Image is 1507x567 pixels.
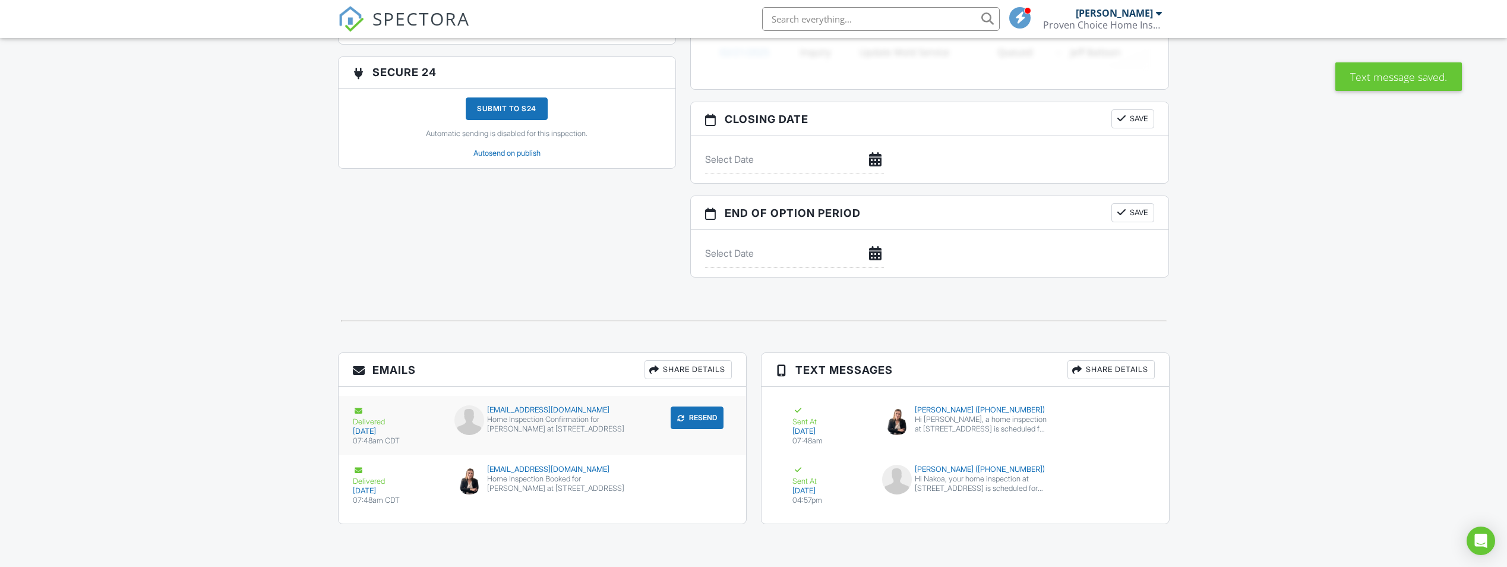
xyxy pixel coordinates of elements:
[915,474,1048,493] div: Hi Nakoa, your home inspection at [STREET_ADDRESS] is scheduled for [DATE] 2:00 pm. I look forwar...
[792,436,868,446] div: 07:48am
[776,396,1155,455] a: Sent At [DATE] 07:48am [PERSON_NAME] ([PHONE_NUMBER]) Hi [PERSON_NAME], a home inspection at [STR...
[705,239,884,268] input: Select Date
[339,353,746,387] h3: Emails
[353,427,441,436] div: [DATE]
[338,16,470,41] a: SPECTORA
[339,396,746,455] a: Delivered [DATE] 07:48am CDT [EMAIL_ADDRESS][DOMAIN_NAME] Home Inspection Confirmation for [PERSO...
[372,6,470,31] span: SPECTORA
[882,405,1048,415] div: [PERSON_NAME] ([PHONE_NUMBER])
[792,496,868,505] div: 04:57pm
[1335,62,1462,91] div: Text message saved.
[454,405,484,435] img: default-user-f0147aede5fd5fa78ca7ade42f37bd4542148d508eef1c3d3ea960f66861d68b.jpg
[339,455,746,515] a: Delivered [DATE] 07:48am CDT [EMAIL_ADDRESS][DOMAIN_NAME] Home Inspection Booked for [PERSON_NAME...
[454,465,484,494] img: data
[762,7,1000,31] input: Search everything...
[644,360,732,379] div: Share Details
[454,465,630,474] div: [EMAIL_ADDRESS][DOMAIN_NAME]
[454,415,630,434] div: Home Inspection Confirmation for [PERSON_NAME] at [STREET_ADDRESS]
[705,145,884,174] input: Select Date
[725,205,861,221] span: End of Option Period
[454,405,630,415] div: [EMAIL_ADDRESS][DOMAIN_NAME]
[338,6,364,32] img: The Best Home Inspection Software - Spectora
[882,405,912,435] img: data
[882,465,1048,474] div: [PERSON_NAME] ([PHONE_NUMBER])
[882,465,912,494] img: default-user-f0147aede5fd5fa78ca7ade42f37bd4542148d508eef1c3d3ea960f66861d68b.jpg
[792,465,868,486] div: Sent At
[776,455,1155,515] a: Sent At [DATE] 04:57pm [PERSON_NAME] ([PHONE_NUMBER]) Hi Nakoa, your home inspection at [STREET_A...
[1111,203,1154,222] button: Save
[671,407,724,429] button: Resend
[1467,527,1495,555] div: Open Intercom Messenger
[339,57,675,88] h3: Secure 24
[353,486,441,496] div: [DATE]
[426,129,587,138] a: Automatic sending is disabled for this inspection.
[1067,360,1155,379] div: Share Details
[915,415,1048,434] div: Hi [PERSON_NAME], a home inspection at [STREET_ADDRESS] is scheduled for your client [PERSON_NAME...
[792,405,868,427] div: Sent At
[466,97,548,120] div: Submit to S24
[353,436,441,446] div: 07:48am CDT
[762,353,1169,387] h3: Text Messages
[473,149,541,157] a: Autosend on publish
[792,486,868,496] div: [DATE]
[353,405,441,427] div: Delivered
[792,427,868,436] div: [DATE]
[466,97,548,129] a: Submit to S24
[353,496,441,505] div: 07:48am CDT
[353,465,441,486] div: Delivered
[725,111,808,127] span: Closing date
[1076,7,1153,19] div: [PERSON_NAME]
[1043,19,1162,31] div: Proven Choice Home Inspection
[454,474,630,493] div: Home Inspection Booked for [PERSON_NAME] at [STREET_ADDRESS]
[1111,109,1154,128] button: Save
